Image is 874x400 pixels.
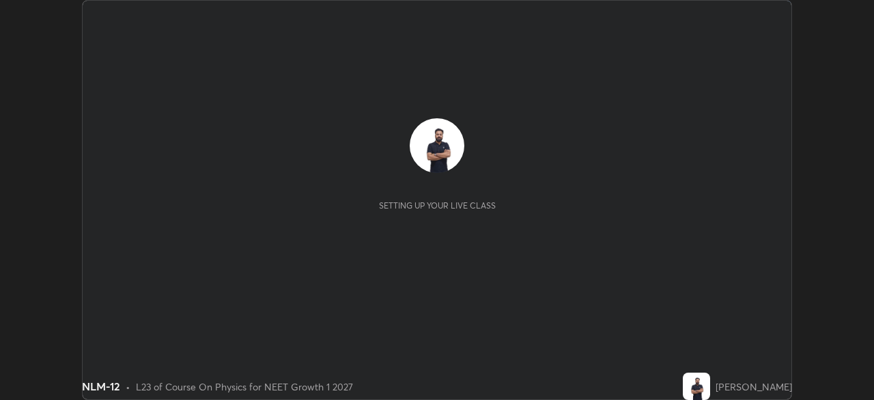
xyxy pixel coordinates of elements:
[126,379,130,394] div: •
[683,373,710,400] img: 24f6a8b3a2b944efa78c3a5ea683d6ae.jpg
[410,118,464,173] img: 24f6a8b3a2b944efa78c3a5ea683d6ae.jpg
[379,200,496,211] div: Setting up your live class
[136,379,353,394] div: L23 of Course On Physics for NEET Growth 1 2027
[716,379,792,394] div: [PERSON_NAME]
[82,378,120,395] div: NLM-12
